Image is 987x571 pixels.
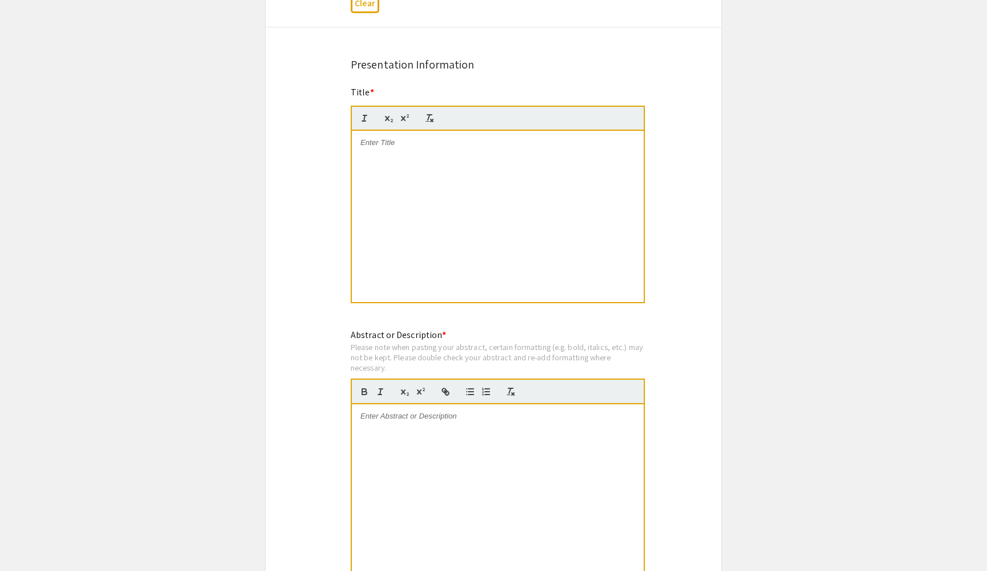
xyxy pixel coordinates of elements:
div: Presentation Information [351,56,636,73]
mat-label: Title [351,86,374,98]
iframe: Chat [9,520,49,562]
div: Please note when pasting your abstract, certain formatting (e.g. bold, italics, etc.) may not be ... [351,342,645,372]
mat-label: Abstract or Description [351,329,446,341]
